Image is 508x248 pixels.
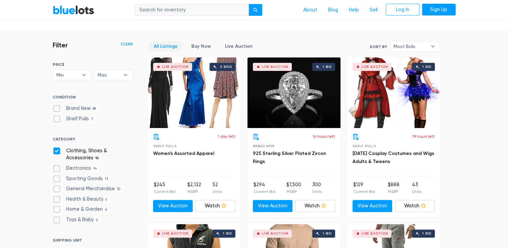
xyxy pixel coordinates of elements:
[422,232,431,235] div: 1 bid
[323,65,332,69] div: 1 bid
[77,70,91,80] b: ▾
[153,144,177,148] span: Shelf Pulls
[187,181,201,195] li: $2,122
[53,137,133,144] h6: CATEGORY
[353,189,375,195] p: Current Bid
[247,57,340,128] a: Live Auction 1 bid
[262,232,288,235] div: Live Auction
[312,189,322,195] p: Units
[121,41,133,47] a: Clear
[53,95,133,102] h6: CONDITION
[53,175,110,182] label: Sporting Goods
[412,181,421,195] li: 43
[53,147,133,162] label: Clothing, Shoes & Accessories
[362,232,388,235] div: Live Auction
[422,4,456,16] a: Sign Up
[162,232,189,235] div: Live Auction
[53,196,109,203] label: Health & Beauty
[187,189,201,195] p: MSRP
[53,165,99,172] label: Electronics
[53,115,96,123] label: Shelf Pulls
[94,217,100,223] span: 2
[53,216,100,223] label: Toys & Baby
[253,189,275,195] p: Current Bid
[153,151,214,156] a: Women's Assorted Apparel
[56,70,79,80] span: Min
[286,189,301,195] p: MSRP
[298,4,323,16] a: About
[218,133,235,139] p: 1 day left
[53,206,110,213] label: Home & Garden
[353,200,392,212] a: View Auction
[395,200,435,212] a: Watch
[387,181,399,195] li: $888
[253,200,293,212] a: View Auction
[53,185,123,193] label: General Merchandise
[253,151,326,164] a: 925 Sterling Silver Plated Zircon Rings
[53,238,133,245] h6: SHIPPING UNIT
[223,232,232,235] div: 1 bid
[295,200,335,212] a: Watch
[53,105,98,112] label: Brand New
[91,106,98,112] span: 89
[53,62,133,67] h6: PRICE
[286,181,301,195] li: $7,500
[119,70,133,80] b: ▾
[313,133,335,139] p: 16 hours left
[148,57,241,128] a: Live Auction 2 bids
[412,133,435,139] p: 19 hours left
[148,41,183,51] a: All Listings
[154,181,176,195] li: $245
[386,4,419,16] a: Log In
[213,181,222,195] li: 52
[98,70,120,80] span: Max
[370,44,387,50] label: Sort By
[364,4,383,16] a: Sell
[103,197,109,202] span: 6
[195,200,235,212] a: Watch
[312,181,322,195] li: 300
[219,41,258,51] a: Live Auction
[323,232,332,235] div: 1 bid
[135,4,249,16] input: Search for inventory
[412,189,421,195] p: Units
[213,189,222,195] p: Units
[253,144,275,148] span: Brand New
[53,41,68,49] h3: Filter
[93,156,101,161] span: 96
[353,144,376,148] span: Shelf Pulls
[103,176,110,182] span: 13
[103,207,110,213] span: 4
[220,65,232,69] div: 2 bids
[154,189,176,195] p: Current Bid
[347,57,440,128] a: Live Auction 1 bid
[422,65,431,69] div: 1 bid
[153,200,193,212] a: View Auction
[343,4,364,16] a: Help
[115,187,123,192] span: 10
[353,151,434,164] a: [DATE] Cosplay Costumes and Wigs Adults & Tweens
[394,41,427,51] span: Most Bids
[53,5,94,15] a: BlueLots
[253,181,275,195] li: $294
[323,4,343,16] a: Blog
[162,65,189,69] div: Live Auction
[362,65,388,69] div: Live Auction
[262,65,288,69] div: Live Auction
[186,41,217,51] a: Buy Now
[387,189,399,195] p: MSRP
[91,166,99,171] span: 14
[89,117,96,122] span: 7
[353,181,375,195] li: $129
[426,41,440,51] b: ▾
